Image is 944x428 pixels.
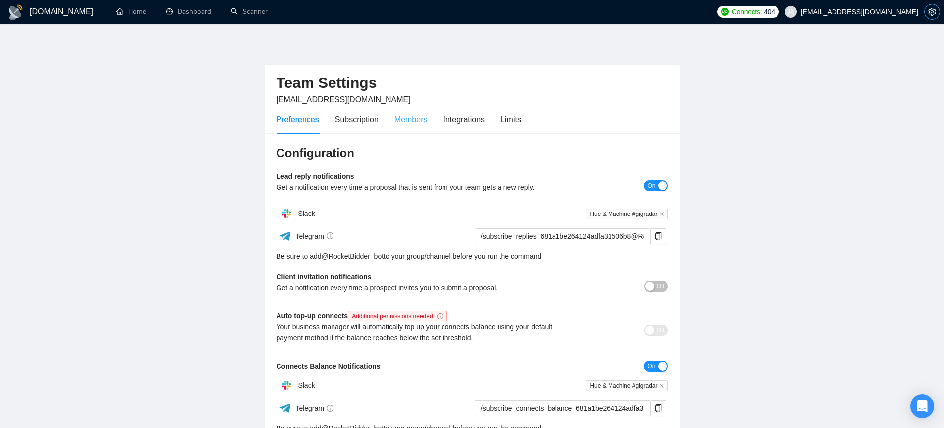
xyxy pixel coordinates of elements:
span: Hue & Machine #gigradar [586,380,667,391]
span: user [787,8,794,15]
img: hpQkSZIkSZIkSZIkSZIkSZIkSZIkSZIkSZIkSZIkSZIkSZIkSZIkSZIkSZIkSZIkSZIkSZIkSZIkSZIkSZIkSZIkSZIkSZIkS... [277,204,296,223]
a: searchScanner [231,7,268,16]
a: @RocketBidder_bot [322,251,384,262]
span: On [647,361,655,372]
b: Auto top-up connects [277,312,451,320]
span: Connects: [732,6,762,17]
a: setting [924,8,940,16]
div: Integrations [444,113,485,126]
span: On [647,180,655,191]
span: Telegram [295,232,333,240]
button: copy [650,400,666,416]
button: copy [650,228,666,244]
b: Lead reply notifications [277,172,354,180]
h2: Team Settings [277,73,668,93]
span: close [659,383,664,388]
span: Hue & Machine #gigradar [586,209,667,219]
div: Get a notification every time a proposal that is sent from your team gets a new reply. [277,182,570,193]
span: Slack [298,381,315,389]
div: Get a notification every time a prospect invites you to submit a proposal. [277,282,570,293]
span: 404 [764,6,775,17]
h3: Configuration [277,145,668,161]
span: Telegram [295,404,333,412]
img: upwork-logo.png [721,8,729,16]
span: copy [651,404,666,412]
span: Off [657,325,665,336]
span: info-circle [437,313,443,319]
span: setting [925,8,940,16]
span: [EMAIL_ADDRESS][DOMAIN_NAME] [277,95,411,104]
button: setting [924,4,940,20]
span: close [659,212,664,216]
img: logo [8,4,24,20]
div: Your business manager will automatically top up your connects balance using your default payment ... [277,321,570,343]
div: Members [394,113,428,126]
a: homeHome [116,7,146,16]
div: Limits [500,113,521,126]
div: Preferences [277,113,319,126]
div: Be sure to add to your group/channel before you run the command [277,251,668,262]
span: info-circle [327,405,333,412]
b: Connects Balance Notifications [277,362,381,370]
div: Open Intercom Messenger [910,394,934,418]
span: Off [657,281,665,292]
a: dashboardDashboard [166,7,211,16]
span: info-circle [327,232,333,239]
img: hpQkSZIkSZIkSZIkSZIkSZIkSZIkSZIkSZIkSZIkSZIkSZIkSZIkSZIkSZIkSZIkSZIkSZIkSZIkSZIkSZIkSZIkSZIkSZIkS... [277,375,296,395]
div: Subscription [335,113,379,126]
img: ww3wtPAAAAAElFTkSuQmCC [279,402,291,414]
b: Client invitation notifications [277,273,372,281]
span: copy [651,232,666,240]
img: ww3wtPAAAAAElFTkSuQmCC [279,230,291,242]
span: Slack [298,210,315,217]
span: Additional permissions needed. [348,311,447,321]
